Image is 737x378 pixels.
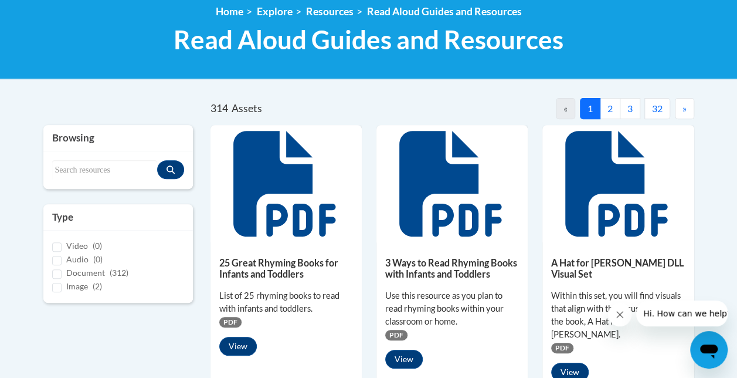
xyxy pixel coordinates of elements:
h5: A Hat for [PERSON_NAME] DLL Visual Set [551,257,685,280]
span: PDF [385,330,407,340]
span: Audio [66,254,89,264]
div: List of 25 rhyming books to read with infants and toddlers. [219,289,353,315]
div: Use this resource as you plan to read rhyming books within your classroom or home. [385,289,519,328]
nav: Pagination Navigation [452,98,694,119]
iframe: Close message [608,303,631,326]
span: (0) [93,254,103,264]
h5: 3 Ways to Read Rhyming Books with Infants and Toddlers [385,257,519,280]
span: PDF [551,343,573,353]
span: Hi. How can we help? [7,8,95,18]
a: Read Aloud Guides and Resources [367,5,522,18]
span: Read Aloud Guides and Resources [174,24,563,55]
span: (2) [93,281,102,291]
button: 32 [644,98,670,119]
button: 3 [620,98,640,119]
span: Image [66,281,88,291]
button: View [385,350,423,369]
span: Assets [232,102,262,114]
input: Search resources [52,160,157,180]
button: Next [675,98,694,119]
a: Explore [257,5,293,18]
iframe: Message from company [636,301,728,326]
h5: 25 Great Rhyming Books for Infants and Toddlers [219,257,353,280]
span: 314 [210,102,228,114]
h3: Type [52,210,184,224]
span: (312) [110,268,128,278]
span: Video [66,241,88,251]
h3: Browsing [52,131,184,145]
button: Search resources [157,160,184,179]
button: View [219,337,257,356]
span: » [682,103,687,114]
button: 1 [580,98,600,119]
span: PDF [219,317,242,328]
span: (0) [93,241,102,251]
iframe: Button to launch messaging window [690,331,728,369]
a: Resources [306,5,354,18]
div: Within this set, you will find visuals that align with the focus words for the book, A Hat for [P... [551,289,685,341]
button: 2 [600,98,620,119]
a: Home [216,5,243,18]
span: Document [66,268,105,278]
